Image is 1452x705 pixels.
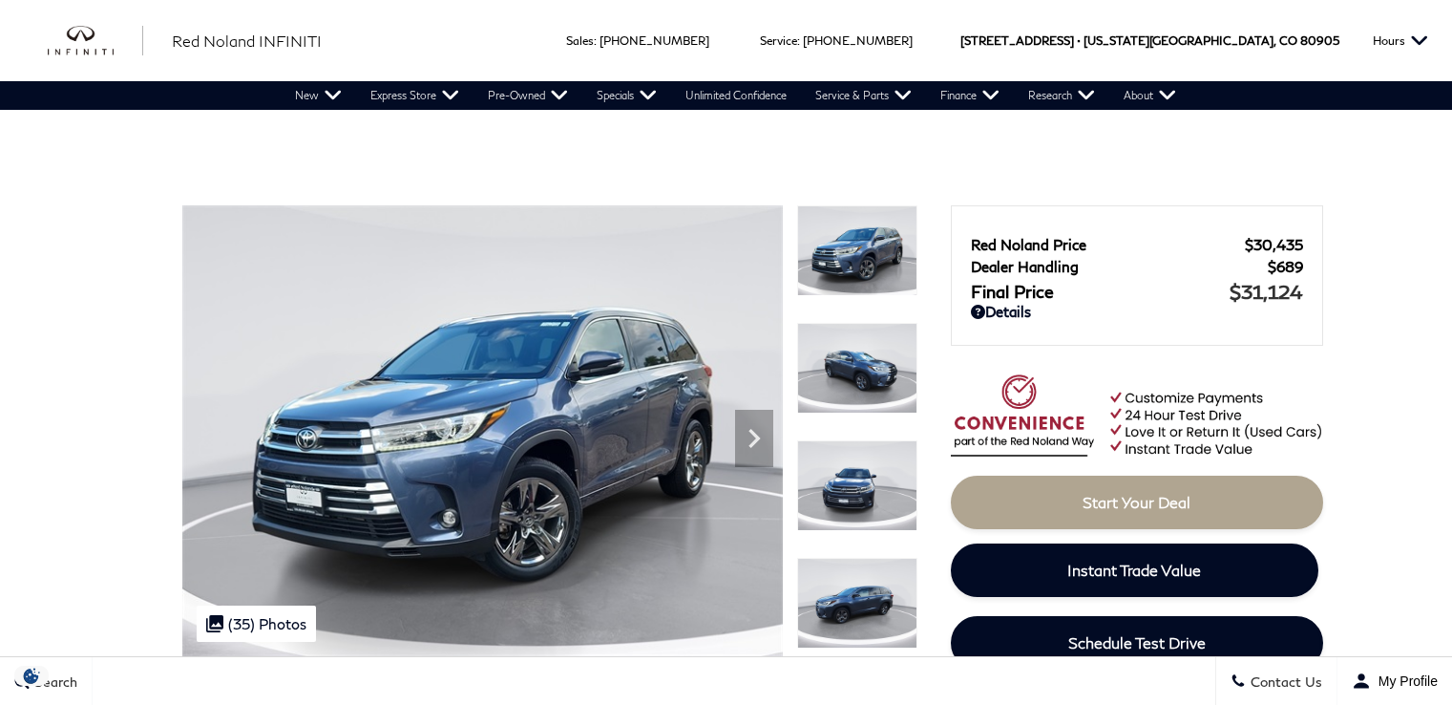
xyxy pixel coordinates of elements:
span: Service [760,33,797,48]
span: Dealer Handling [971,258,1268,275]
img: Used 2019 Shoreline Blue Pearl Toyota Limited Platinum image 4 [797,558,917,649]
a: Service & Parts [801,81,926,110]
span: $30,435 [1245,236,1303,253]
a: Schedule Test Drive [951,616,1323,670]
a: Dealer Handling $689 [971,258,1303,275]
nav: Main Navigation [281,81,1190,110]
img: Opt-Out Icon [10,666,53,686]
a: Details [971,303,1303,320]
a: [PHONE_NUMBER] [600,33,709,48]
a: Research [1014,81,1109,110]
img: Used 2019 Shoreline Blue Pearl Toyota Limited Platinum image 2 [797,323,917,414]
a: Unlimited Confidence [671,81,801,110]
a: Express Store [356,81,473,110]
span: Schedule Test Drive [1068,633,1206,652]
span: Red Noland INFINITI [172,32,322,50]
button: Open user profile menu [1337,657,1452,705]
a: Pre-Owned [473,81,582,110]
a: Start Your Deal [951,476,1323,529]
a: infiniti [48,26,143,56]
a: New [281,81,356,110]
section: Click to Open Cookie Consent Modal [10,666,53,686]
span: : [797,33,800,48]
img: Used 2019 Shoreline Blue Pearl Toyota Limited Platinum image 3 [797,440,917,531]
span: $689 [1268,258,1303,275]
a: Red Noland INFINITI [172,30,322,53]
span: Start Your Deal [1083,493,1190,511]
span: $31,124 [1230,280,1303,303]
div: (35) Photos [197,606,316,642]
a: [STREET_ADDRESS] • [US_STATE][GEOGRAPHIC_DATA], CO 80905 [960,33,1339,48]
a: Finance [926,81,1014,110]
span: Search [30,673,77,690]
span: Sales [566,33,594,48]
span: : [594,33,597,48]
a: [PHONE_NUMBER] [803,33,913,48]
span: My Profile [1371,673,1438,689]
span: Instant Trade Value [1067,561,1201,579]
a: About [1109,81,1190,110]
img: Used 2019 Shoreline Blue Pearl Toyota Limited Platinum image 1 [182,205,783,656]
span: Red Noland Price [971,236,1245,253]
span: Final Price [971,281,1230,302]
a: Red Noland Price $30,435 [971,236,1303,253]
a: Instant Trade Value [951,544,1318,597]
div: Next [735,410,773,467]
img: INFINITI [48,26,143,56]
a: Final Price $31,124 [971,280,1303,303]
img: Used 2019 Shoreline Blue Pearl Toyota Limited Platinum image 1 [797,205,917,296]
a: Specials [582,81,671,110]
span: Contact Us [1246,673,1322,690]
